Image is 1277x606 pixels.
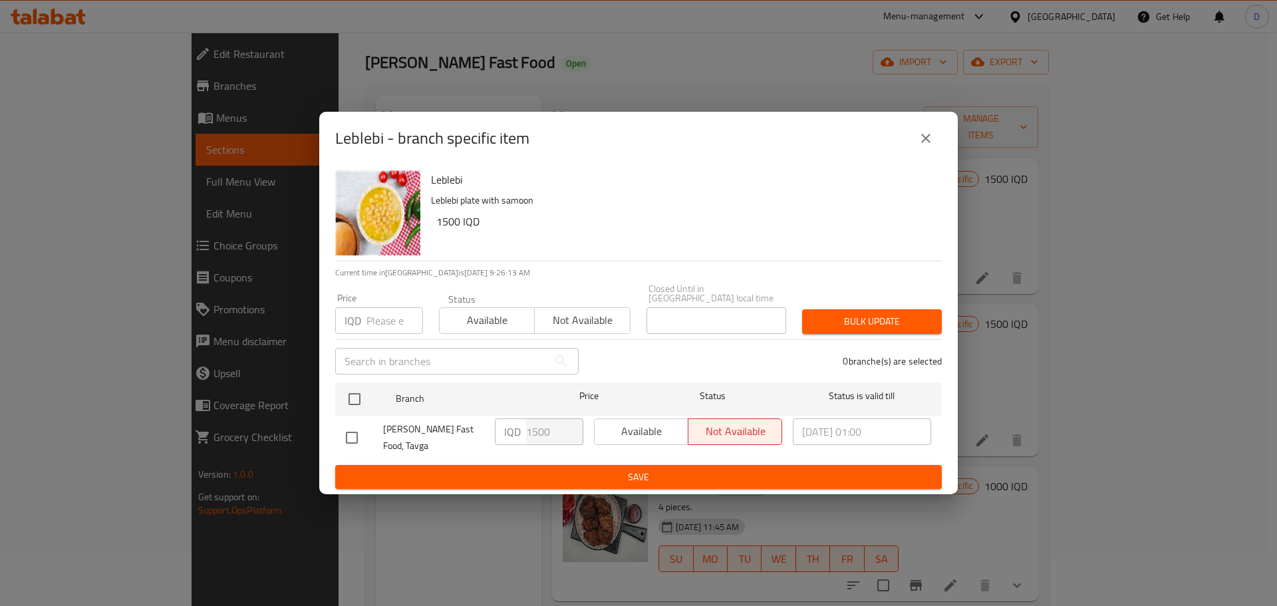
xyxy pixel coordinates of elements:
span: Not available [540,311,625,330]
img: Leblebi [335,170,420,255]
span: Branch [396,390,534,407]
button: close [910,122,942,154]
p: IQD [345,313,361,329]
p: Leblebi plate with samoon [431,192,931,209]
span: Bulk update [813,313,931,330]
button: Not available [534,307,630,334]
button: Available [439,307,535,334]
button: Bulk update [802,309,942,334]
button: Save [335,465,942,490]
p: 0 branche(s) are selected [843,355,942,368]
span: Price [545,388,633,404]
p: IQD [504,424,521,440]
span: [PERSON_NAME] Fast Food, Tavga [383,421,484,454]
span: Save [346,469,931,486]
input: Please enter price [366,307,423,334]
span: Status [644,388,782,404]
h2: Leblebi - branch specific item [335,128,529,149]
span: Status is valid till [793,388,931,404]
input: Search in branches [335,348,548,375]
input: Please enter price [526,418,583,445]
span: Available [445,311,529,330]
h6: 1500 IQD [436,212,931,231]
h6: Leblebi [431,170,931,189]
p: Current time in [GEOGRAPHIC_DATA] is [DATE] 9:26:13 AM [335,267,942,279]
